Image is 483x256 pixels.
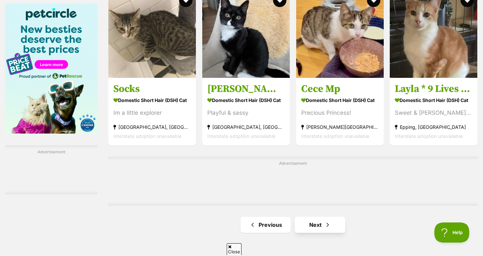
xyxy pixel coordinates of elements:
[301,109,379,118] div: Precious Princess!
[108,78,196,146] a: Socks Domestic Short Hair (DSH) Cat Im a little explorer [GEOGRAPHIC_DATA], [GEOGRAPHIC_DATA] Int...
[301,123,379,132] strong: [PERSON_NAME][GEOGRAPHIC_DATA], [GEOGRAPHIC_DATA]
[113,123,191,132] strong: [GEOGRAPHIC_DATA], [GEOGRAPHIC_DATA]
[5,4,98,133] img: Pet Circle promo banner
[202,78,290,146] a: [PERSON_NAME] Domestic Short Hair (DSH) Cat Playful & sassy [GEOGRAPHIC_DATA], [GEOGRAPHIC_DATA] ...
[434,222,470,243] iframe: Help Scout Beacon - Open
[5,145,98,194] div: Advertisement
[113,109,191,118] div: Im a little explorer
[108,157,478,206] div: Advertisement
[113,96,191,105] strong: Domestic Short Hair (DSH) Cat
[113,83,191,96] h3: Socks
[395,109,472,118] div: Sweet & [PERSON_NAME] 🧡
[207,134,275,139] span: Interstate adoption unavailable
[207,123,285,132] strong: [GEOGRAPHIC_DATA], [GEOGRAPHIC_DATA]
[207,109,285,118] div: Playful & sassy
[395,134,463,139] span: Interstate adoption unavailable
[207,96,285,105] strong: Domestic Short Hair (DSH) Cat
[390,78,477,146] a: Layla * 9 Lives Project Rescue* Domestic Short Hair (DSH) Cat Sweet & [PERSON_NAME] 🧡 Epping, [GE...
[301,83,379,96] h3: Cece Mp
[295,217,345,233] a: Next page
[296,78,384,146] a: Cece Mp Domestic Short Hair (DSH) Cat Precious Princess! [PERSON_NAME][GEOGRAPHIC_DATA], [GEOGRAP...
[113,134,181,139] span: Interstate adoption unavailable
[301,96,379,105] strong: Domestic Short Hair (DSH) Cat
[240,217,291,233] a: Previous page
[301,134,369,139] span: Interstate adoption unavailable
[108,217,478,233] nav: Pagination
[207,83,285,96] h3: [PERSON_NAME]
[395,96,472,105] strong: Domestic Short Hair (DSH) Cat
[227,243,241,255] span: Close
[395,123,472,132] strong: Epping, [GEOGRAPHIC_DATA]
[395,83,472,96] h3: Layla * 9 Lives Project Rescue*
